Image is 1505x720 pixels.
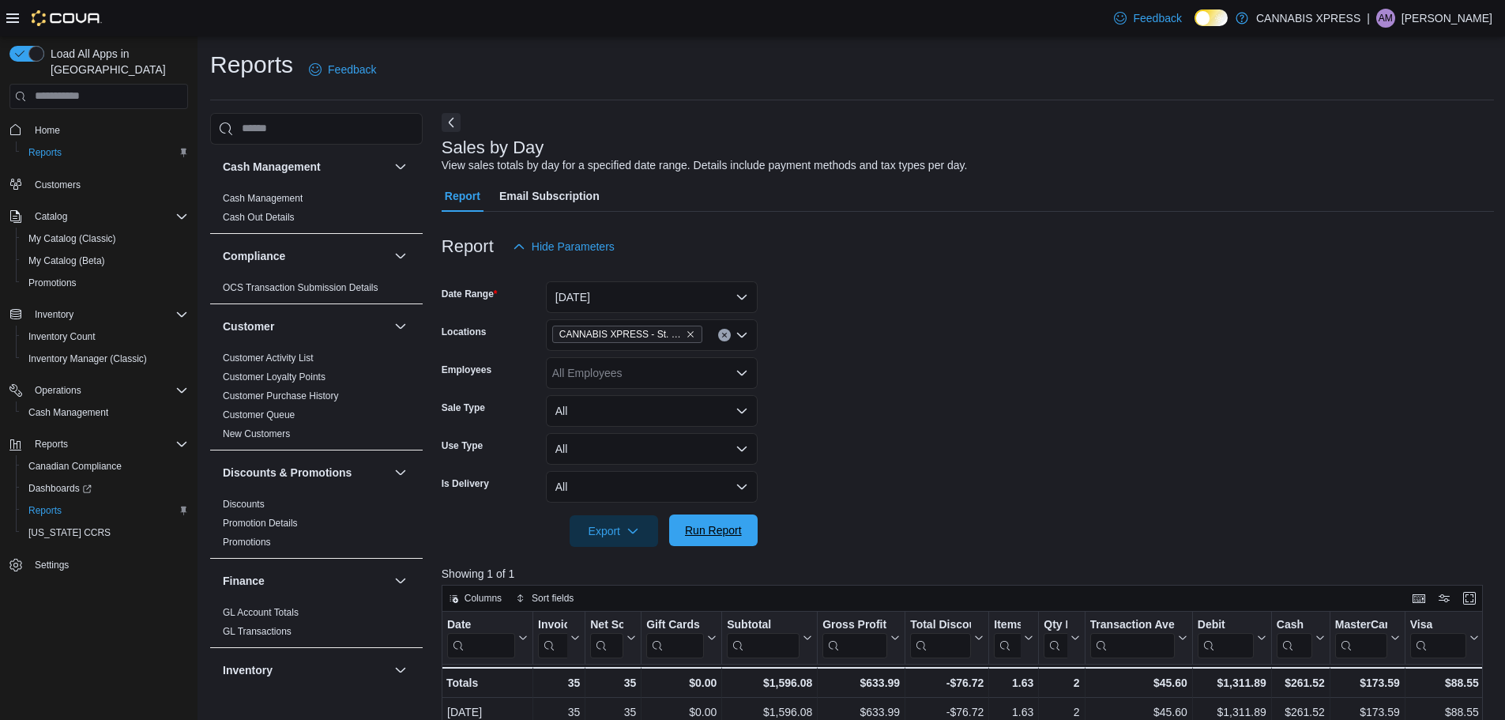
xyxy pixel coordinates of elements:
div: Items Per Transaction [994,617,1021,632]
button: Total Discount [910,617,984,658]
button: Canadian Compliance [16,455,194,477]
div: Totals [446,673,528,692]
button: Reports [3,433,194,455]
button: Discounts & Promotions [223,465,388,481]
div: Cash Management [210,189,423,233]
button: Compliance [223,248,388,264]
div: Finance [210,603,423,647]
a: Promotions [223,537,271,548]
button: Sort fields [510,589,580,608]
button: [DATE] [546,281,758,313]
span: Customer Queue [223,409,295,421]
a: Discounts [223,499,265,510]
button: Cash Management [223,159,388,175]
a: Cash Out Details [223,212,295,223]
div: Gift Card Sales [646,617,704,658]
div: $1,596.08 [727,673,812,692]
span: Customer Purchase History [223,390,339,402]
button: Reports [16,499,194,522]
span: Email Subscription [499,180,600,212]
div: Net Sold [590,617,623,632]
span: My Catalog (Beta) [28,254,105,267]
button: All [546,471,758,503]
span: Operations [28,381,188,400]
span: Feedback [1133,10,1181,26]
span: Canadian Compliance [22,457,188,476]
span: Inventory Manager (Classic) [22,349,188,368]
span: Inventory Count [28,330,96,343]
div: Debit [1198,617,1254,632]
label: Locations [442,326,487,338]
span: Inventory Manager (Classic) [28,352,147,365]
button: Inventory Manager (Classic) [16,348,194,370]
button: Catalog [28,207,73,226]
button: Open list of options [736,329,748,341]
div: Customer [210,349,423,450]
button: Cash [1277,617,1325,658]
a: GL Transactions [223,626,292,637]
button: Home [3,119,194,141]
div: MasterCard [1335,617,1387,658]
button: Display options [1435,589,1454,608]
a: Canadian Compliance [22,457,128,476]
label: Employees [442,364,491,376]
button: MasterCard [1335,617,1400,658]
button: Run Report [669,515,758,546]
span: Cash Management [28,406,108,419]
button: Net Sold [590,617,636,658]
span: Cash Management [223,192,303,205]
div: 2 [1044,673,1079,692]
button: Export [570,515,658,547]
button: All [546,433,758,465]
div: Date [447,617,515,632]
span: CANNABIS XPRESS - St. Andrews (Water Street) [552,326,702,343]
span: Reports [35,438,68,450]
h3: Cash Management [223,159,321,175]
a: Cash Management [22,403,115,422]
button: Visa [1410,617,1479,658]
button: Qty Per Transaction [1044,617,1079,658]
p: | [1367,9,1370,28]
span: Washington CCRS [22,523,188,542]
div: Net Sold [590,617,623,658]
button: Finance [223,573,388,589]
span: Dashboards [22,479,188,498]
span: Settings [28,555,188,575]
button: Invoices Sold [538,617,580,658]
a: Home [28,121,66,140]
span: CANNABIS XPRESS - St. [PERSON_NAME] ([GEOGRAPHIC_DATA]) [559,326,683,342]
span: Dashboards [28,482,92,495]
div: 35 [590,673,636,692]
span: Inventory Count [22,327,188,346]
div: Gross Profit [822,617,887,658]
div: Items Per Transaction [994,617,1021,658]
h3: Compliance [223,248,285,264]
span: AM [1379,9,1393,28]
span: Hide Parameters [532,239,615,254]
div: Date [447,617,515,658]
div: $1,311.89 [1198,673,1266,692]
h1: Reports [210,49,293,81]
button: My Catalog (Classic) [16,228,194,250]
a: OCS Transaction Submission Details [223,282,378,293]
div: Cash [1277,617,1312,632]
button: Transaction Average [1089,617,1187,658]
button: Cash Management [16,401,194,424]
div: Total Discount [910,617,971,632]
span: [US_STATE] CCRS [28,526,111,539]
label: Date Range [442,288,498,300]
div: -$76.72 [910,673,984,692]
label: Use Type [442,439,483,452]
div: $173.59 [1335,673,1400,692]
input: Dark Mode [1195,9,1228,26]
button: Cash Management [391,157,410,176]
h3: Report [442,237,494,256]
button: Reports [16,141,194,164]
span: Settings [35,559,69,571]
button: Operations [28,381,88,400]
span: GL Account Totals [223,606,299,619]
span: Promotions [28,277,77,289]
div: Compliance [210,278,423,303]
p: CANNABIS XPRESS [1256,9,1360,28]
h3: Sales by Day [442,138,544,157]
